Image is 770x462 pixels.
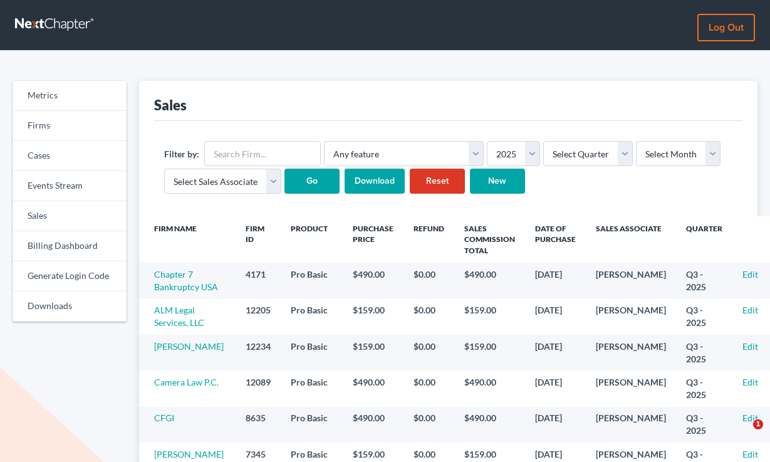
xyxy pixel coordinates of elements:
[13,81,127,111] a: Metrics
[403,370,454,406] td: $0.00
[727,419,757,449] iframe: Intercom live chat
[343,299,403,335] td: $159.00
[525,263,586,298] td: [DATE]
[236,299,281,335] td: 12205
[410,169,465,194] a: Reset
[586,335,676,370] td: [PERSON_NAME]
[284,169,340,194] input: Go
[343,370,403,406] td: $490.00
[343,216,403,263] th: Purchase Price
[403,263,454,298] td: $0.00
[236,216,281,263] th: Firm ID
[13,111,127,141] a: Firms
[281,335,343,370] td: Pro Basic
[13,141,127,171] a: Cases
[343,335,403,370] td: $159.00
[13,261,127,291] a: Generate Login Code
[343,263,403,298] td: $490.00
[154,341,224,352] a: [PERSON_NAME]
[236,370,281,406] td: 12089
[236,263,281,298] td: 4171
[586,370,676,406] td: [PERSON_NAME]
[281,216,343,263] th: Product
[204,141,321,166] input: Search Firm...
[154,305,204,328] a: ALM Legal Services, LLC
[586,216,676,263] th: Sales Associate
[525,407,586,443] td: [DATE]
[454,370,525,406] td: $490.00
[676,216,732,263] th: Quarter
[403,299,454,335] td: $0.00
[676,299,732,335] td: Q3 - 2025
[742,377,758,387] a: Edit
[403,335,454,370] td: $0.00
[697,14,755,41] a: Log out
[586,299,676,335] td: [PERSON_NAME]
[454,299,525,335] td: $159.00
[742,341,758,352] a: Edit
[586,263,676,298] td: [PERSON_NAME]
[281,263,343,298] td: Pro Basic
[281,407,343,443] td: Pro Basic
[13,231,127,261] a: Billing Dashboard
[454,335,525,370] td: $159.00
[13,291,127,322] a: Downloads
[525,335,586,370] td: [DATE]
[742,269,758,280] a: Edit
[525,299,586,335] td: [DATE]
[154,412,174,423] a: CFGI
[236,335,281,370] td: 12234
[281,299,343,335] td: Pro Basic
[343,407,403,443] td: $490.00
[742,412,758,423] a: Edit
[525,216,586,263] th: Date of Purchase
[676,263,732,298] td: Q3 - 2025
[454,216,525,263] th: Sales Commission Total
[154,377,219,387] a: Camera Law P.C.
[281,370,343,406] td: Pro Basic
[236,407,281,443] td: 8635
[676,407,732,443] td: Q3 - 2025
[139,216,236,263] th: Firm Name
[454,407,525,443] td: $490.00
[753,419,763,429] span: 1
[154,96,187,114] div: Sales
[586,407,676,443] td: [PERSON_NAME]
[154,269,218,292] a: Chapter 7 Bankruptcy USA
[403,407,454,443] td: $0.00
[742,449,758,459] a: Edit
[676,335,732,370] td: Q3 - 2025
[676,370,732,406] td: Q3 - 2025
[164,147,199,160] label: Filter by:
[13,171,127,201] a: Events Stream
[470,169,525,194] a: New
[454,263,525,298] td: $490.00
[403,216,454,263] th: Refund
[525,370,586,406] td: [DATE]
[742,305,758,315] a: Edit
[13,201,127,231] a: Sales
[345,169,405,194] input: Download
